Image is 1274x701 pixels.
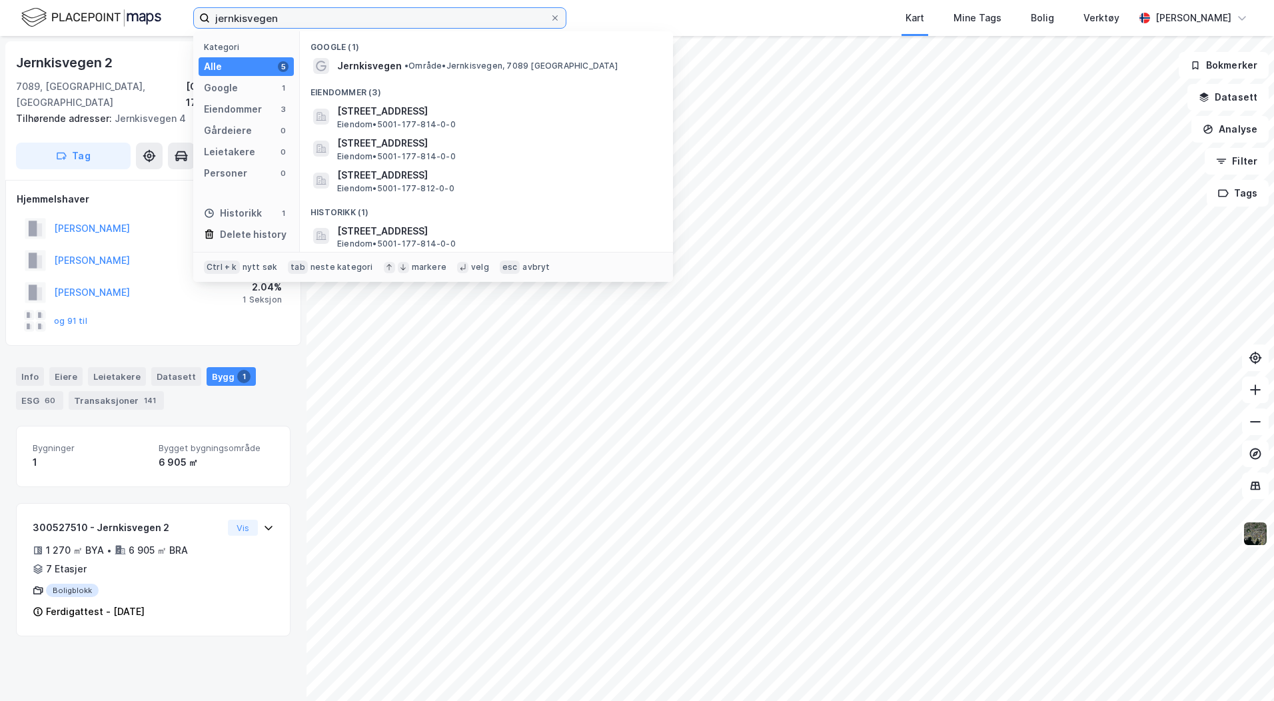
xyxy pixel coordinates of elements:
[278,147,289,157] div: 0
[522,262,550,273] div: avbryt
[21,6,161,29] img: logo.f888ab2527a4732fd821a326f86c7f29.svg
[204,80,238,96] div: Google
[46,561,87,577] div: 7 Etasjer
[210,8,550,28] input: Søk på adresse, matrikkel, gårdeiere, leietakere eller personer
[278,125,289,136] div: 0
[16,113,115,124] span: Tilhørende adresser:
[204,144,255,160] div: Leietakere
[412,262,446,273] div: markere
[204,59,222,75] div: Alle
[300,31,673,55] div: Google (1)
[1191,116,1269,143] button: Analyse
[337,58,402,74] span: Jernkisvegen
[1155,10,1231,26] div: [PERSON_NAME]
[88,367,146,386] div: Leietakere
[906,10,924,26] div: Kart
[337,135,657,151] span: [STREET_ADDRESS]
[204,123,252,139] div: Gårdeiere
[204,261,240,274] div: Ctrl + k
[337,151,456,162] span: Eiendom • 5001-177-814-0-0
[33,520,223,536] div: 300527510 - Jernkisvegen 2
[337,239,456,249] span: Eiendom • 5001-177-814-0-0
[300,197,673,221] div: Historikk (1)
[204,42,294,52] div: Kategori
[471,262,489,273] div: velg
[204,165,247,181] div: Personer
[954,10,1001,26] div: Mine Tags
[311,262,373,273] div: neste kategori
[33,454,148,470] div: 1
[46,604,145,620] div: Ferdigattest - [DATE]
[288,261,308,274] div: tab
[337,119,456,130] span: Eiendom • 5001-177-814-0-0
[278,168,289,179] div: 0
[500,261,520,274] div: esc
[1207,180,1269,207] button: Tags
[204,205,262,221] div: Historikk
[129,542,188,558] div: 6 905 ㎡ BRA
[16,391,63,410] div: ESG
[243,279,282,295] div: 2.04%
[107,545,112,556] div: •
[337,167,657,183] span: [STREET_ADDRESS]
[16,143,131,169] button: Tag
[220,227,287,243] div: Delete history
[33,442,148,454] span: Bygninger
[278,83,289,93] div: 1
[17,191,290,207] div: Hjemmelshaver
[1207,637,1274,701] iframe: Chat Widget
[404,61,618,71] span: Område • Jernkisvegen, 7089 [GEOGRAPHIC_DATA]
[159,454,274,470] div: 6 905 ㎡
[204,101,262,117] div: Eiendommer
[1243,521,1268,546] img: 9k=
[49,367,83,386] div: Eiere
[16,367,44,386] div: Info
[16,79,186,111] div: 7089, [GEOGRAPHIC_DATA], [GEOGRAPHIC_DATA]
[1207,637,1274,701] div: Kontrollprogram for chat
[237,370,251,383] div: 1
[278,61,289,72] div: 5
[337,103,657,119] span: [STREET_ADDRESS]
[1187,84,1269,111] button: Datasett
[207,367,256,386] div: Bygg
[278,208,289,219] div: 1
[1083,10,1119,26] div: Verktøy
[300,77,673,101] div: Eiendommer (3)
[243,262,278,273] div: nytt søk
[1179,52,1269,79] button: Bokmerker
[69,391,164,410] div: Transaksjoner
[16,111,280,127] div: Jernkisvegen 4
[337,223,657,239] span: [STREET_ADDRESS]
[16,52,115,73] div: Jernkisvegen 2
[159,442,274,454] span: Bygget bygningsområde
[228,520,258,536] button: Vis
[278,104,289,115] div: 3
[46,542,104,558] div: 1 270 ㎡ BYA
[337,183,454,194] span: Eiendom • 5001-177-812-0-0
[186,79,291,111] div: [GEOGRAPHIC_DATA], 177/814
[404,61,408,71] span: •
[1205,148,1269,175] button: Filter
[42,394,58,407] div: 60
[151,367,201,386] div: Datasett
[243,295,282,305] div: 1 Seksjon
[141,394,159,407] div: 141
[1031,10,1054,26] div: Bolig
